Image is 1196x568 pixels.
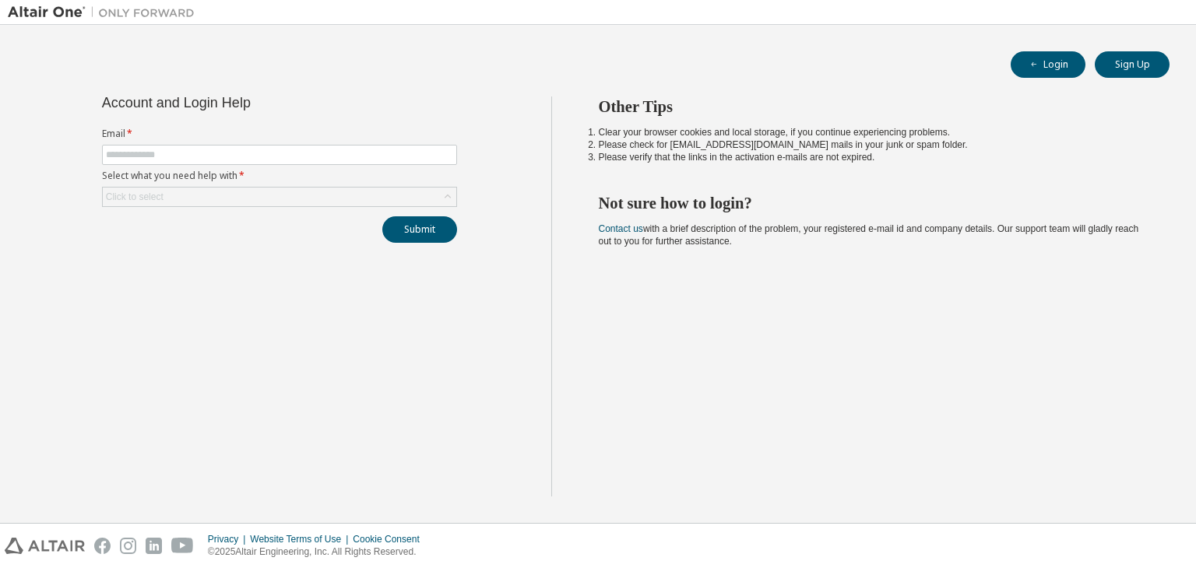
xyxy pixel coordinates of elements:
p: © 2025 Altair Engineering, Inc. All Rights Reserved. [208,545,429,559]
img: Altair One [8,5,202,20]
a: Contact us [599,223,643,234]
div: Click to select [106,191,164,203]
img: facebook.svg [94,538,111,554]
label: Email [102,128,457,140]
div: Privacy [208,533,250,545]
li: Clear your browser cookies and local storage, if you continue experiencing problems. [599,126,1142,138]
span: with a brief description of the problem, your registered e-mail id and company details. Our suppo... [599,223,1139,247]
h2: Other Tips [599,96,1142,117]
img: altair_logo.svg [5,538,85,554]
li: Please verify that the links in the activation e-mails are not expired. [599,151,1142,163]
button: Sign Up [1095,51,1170,78]
button: Login [1011,51,1085,78]
label: Select what you need help with [102,170,457,182]
img: instagram.svg [120,538,136,554]
img: youtube.svg [171,538,194,554]
li: Please check for [EMAIL_ADDRESS][DOMAIN_NAME] mails in your junk or spam folder. [599,138,1142,151]
button: Submit [382,216,457,243]
div: Click to select [103,188,456,206]
div: Cookie Consent [353,533,428,545]
div: Account and Login Help [102,96,386,109]
h2: Not sure how to login? [599,193,1142,213]
img: linkedin.svg [146,538,162,554]
div: Website Terms of Use [250,533,353,545]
